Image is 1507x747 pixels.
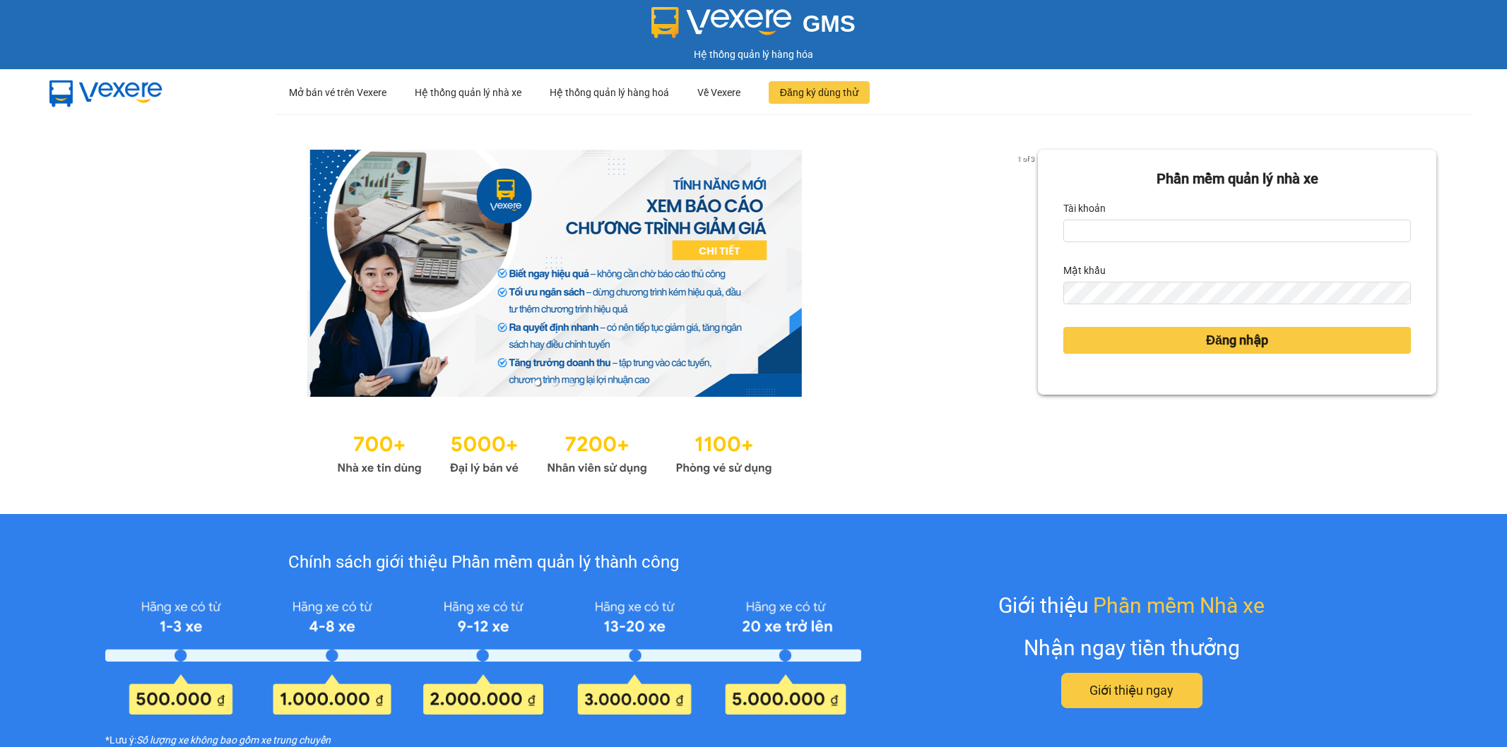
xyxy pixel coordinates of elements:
button: previous slide / item [71,150,90,397]
div: Hệ thống quản lý nhà xe [415,70,521,115]
li: slide item 3 [569,380,574,386]
span: Đăng nhập [1206,330,1268,350]
span: Đăng ký dùng thử [780,85,858,100]
span: Phần mềm Nhà xe [1093,589,1265,622]
button: Đăng nhập [1063,327,1411,354]
div: Nhận ngay tiền thưởng [1024,631,1240,664]
div: Giới thiệu [998,589,1265,622]
p: 1 of 3 [1013,150,1038,168]
img: logo 2 [651,7,791,38]
img: mbUUG5Q.png [35,69,177,116]
label: Mật khẩu [1063,259,1106,282]
div: Phần mềm quản lý nhà xe [1063,168,1411,190]
input: Mật khẩu [1063,282,1411,304]
img: Statistics.png [337,425,772,479]
div: Về Vexere [697,70,740,115]
span: GMS [803,11,856,37]
button: Giới thiệu ngay [1061,673,1202,708]
label: Tài khoản [1063,197,1106,220]
a: GMS [651,21,856,32]
button: Đăng ký dùng thử [769,81,870,104]
div: Chính sách giới thiệu Phần mềm quản lý thành công [105,549,861,576]
img: policy-intruduce-detail.png [105,594,861,715]
span: Giới thiệu ngay [1089,681,1174,700]
div: Mở bán vé trên Vexere [289,70,386,115]
li: slide item 2 [552,380,557,386]
button: next slide / item [1018,150,1038,397]
input: Tài khoản [1063,220,1411,242]
li: slide item 1 [535,380,540,386]
div: Hệ thống quản lý hàng hoá [550,70,669,115]
div: Hệ thống quản lý hàng hóa [4,47,1503,62]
